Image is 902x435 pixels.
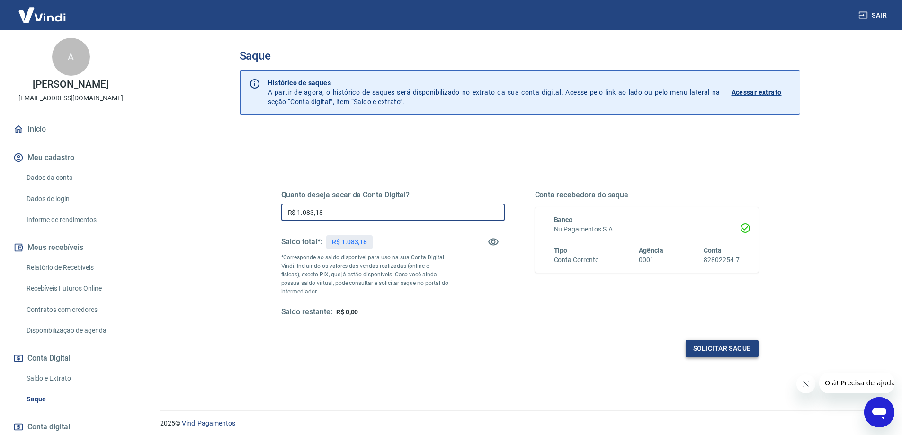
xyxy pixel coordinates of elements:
p: [PERSON_NAME] [33,80,108,89]
h6: Nu Pagamentos S.A. [554,224,740,234]
span: R$ 0,00 [336,308,358,316]
h6: 82802254-7 [704,255,740,265]
a: Vindi Pagamentos [182,419,235,427]
iframe: Message from company [819,373,894,393]
p: Histórico de saques [268,78,720,88]
p: A partir de agora, o histórico de saques será disponibilizado no extrato da sua conta digital. Ac... [268,78,720,107]
div: A [52,38,90,76]
h6: Conta Corrente [554,255,598,265]
p: Acessar extrato [732,88,782,97]
button: Solicitar saque [686,340,759,357]
span: Olá! Precisa de ajuda? [6,7,80,14]
span: Agência [639,247,663,254]
button: Conta Digital [11,348,130,369]
span: Conta [704,247,722,254]
button: Meus recebíveis [11,237,130,258]
p: [EMAIL_ADDRESS][DOMAIN_NAME] [18,93,123,103]
a: Dados da conta [23,168,130,187]
a: Disponibilização de agenda [23,321,130,340]
h5: Quanto deseja sacar da Conta Digital? [281,190,505,200]
button: Meu cadastro [11,147,130,168]
button: Sair [857,7,891,24]
a: Contratos com credores [23,300,130,320]
h5: Saldo restante: [281,307,332,317]
a: Acessar extrato [732,78,792,107]
img: Vindi [11,0,73,29]
a: Informe de rendimentos [23,210,130,230]
h5: Saldo total*: [281,237,322,247]
a: Recebíveis Futuros Online [23,279,130,298]
iframe: Button to launch messaging window [864,397,894,427]
h5: Conta recebedora do saque [535,190,759,200]
a: Início [11,119,130,140]
p: *Corresponde ao saldo disponível para uso na sua Conta Digital Vindi. Incluindo os valores das ve... [281,253,449,296]
a: Relatório de Recebíveis [23,258,130,277]
p: R$ 1.083,18 [332,237,367,247]
span: Conta digital [27,420,70,434]
p: 2025 © [160,418,879,428]
a: Saldo e Extrato [23,369,130,388]
iframe: Close message [796,374,815,393]
h3: Saque [240,49,800,62]
span: Tipo [554,247,568,254]
a: Saque [23,390,130,409]
span: Banco [554,216,573,223]
a: Dados de login [23,189,130,209]
h6: 0001 [639,255,663,265]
